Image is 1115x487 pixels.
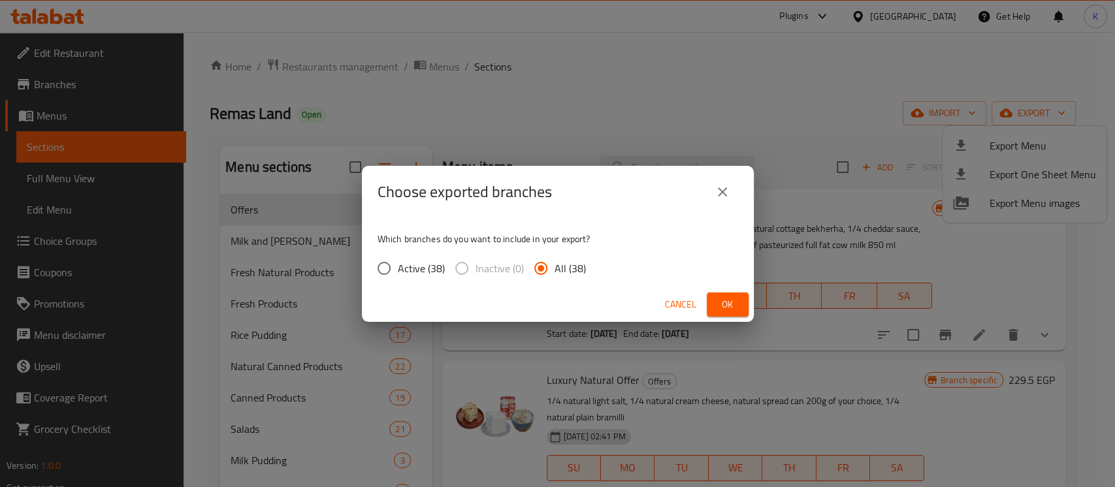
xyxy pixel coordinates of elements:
h2: Choose exported branches [378,181,552,202]
button: close [707,176,738,208]
span: All (38) [555,260,586,276]
span: Cancel [665,296,696,313]
span: Inactive (0) [476,260,524,276]
button: Cancel [660,292,702,317]
button: Ok [707,292,749,317]
span: Active (38) [398,260,445,276]
span: Ok [717,296,738,313]
p: Which branches do you want to include in your export? [378,232,738,245]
